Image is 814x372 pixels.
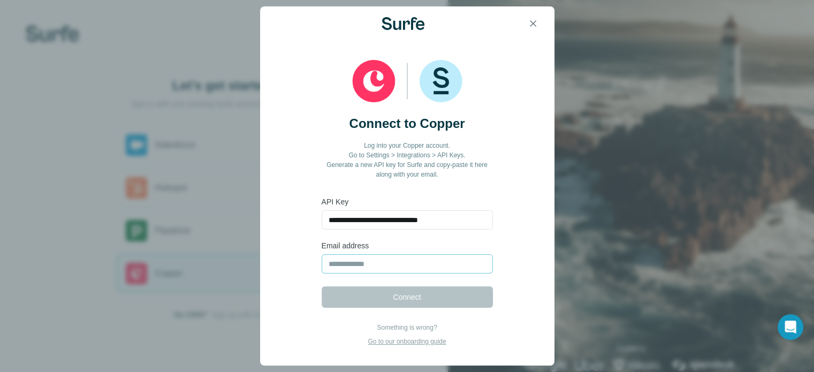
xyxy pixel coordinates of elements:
h2: Connect to Copper [349,115,465,132]
div: Open Intercom Messenger [778,314,803,340]
p: Something is wrong? [368,323,446,332]
label: Email address [322,240,493,251]
p: Go to our onboarding guide [368,337,446,346]
label: API Key [322,196,493,207]
img: Surfe Logo [382,17,424,30]
p: Log into your Copper account. Go to Settings > Integrations > API Keys. Generate a new API key fo... [322,141,493,179]
img: Copper and Surfe logos [352,60,462,103]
